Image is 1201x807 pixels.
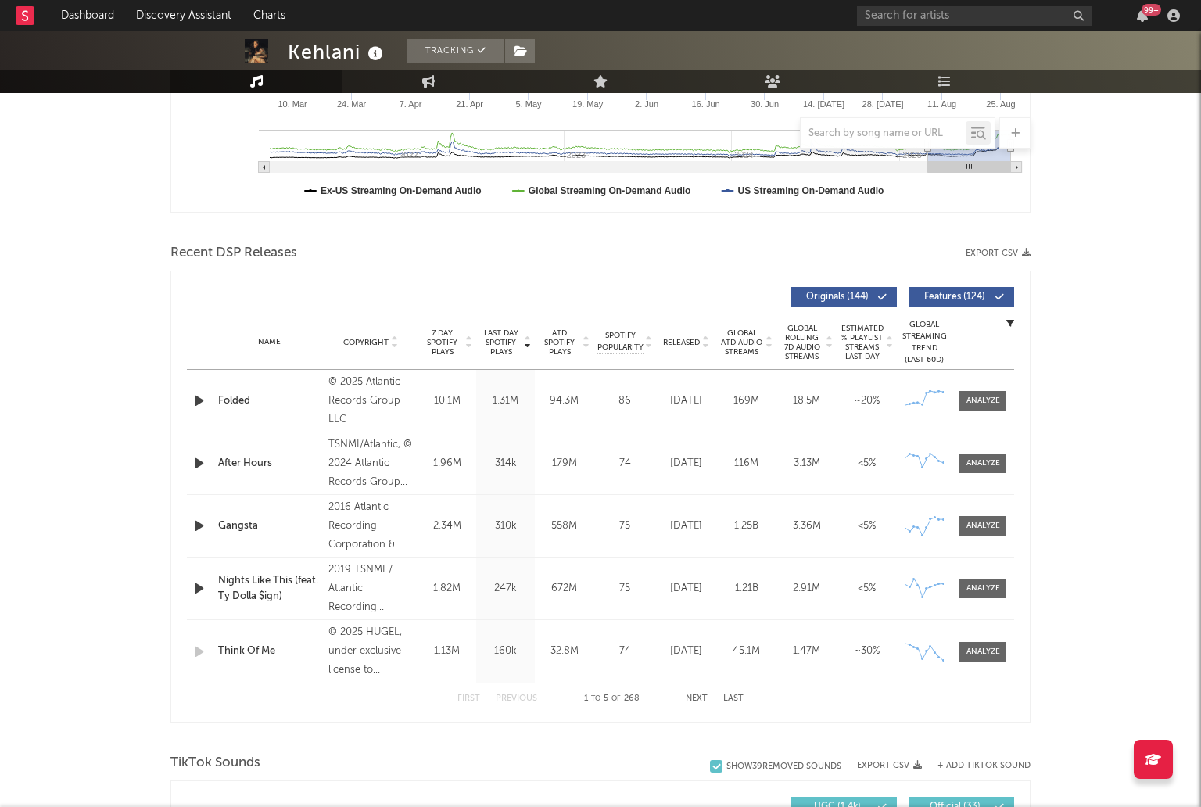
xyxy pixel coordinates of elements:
[726,762,841,772] div: Show 39 Removed Sounds
[496,694,537,703] button: Previous
[663,338,700,347] span: Released
[529,185,691,196] text: Global Streaming On-Demand Audio
[909,287,1014,307] button: Features(124)
[591,695,600,702] span: to
[400,99,422,109] text: 7. Apr
[720,393,773,409] div: 169M
[421,456,472,472] div: 1.96M
[278,99,307,109] text: 10. Mar
[660,644,712,659] div: [DATE]
[337,99,367,109] text: 24. Mar
[218,644,321,659] a: Think Of Me
[597,393,652,409] div: 86
[328,561,414,617] div: 2019 TSNMI / Atlantic Recording Corporation for the United States and WEA International for the w...
[801,292,873,302] span: Originals ( 144 )
[780,644,833,659] div: 1.47M
[737,185,884,196] text: US Streaming On-Demand Audio
[723,694,744,703] button: Last
[218,518,321,534] a: Gangsta
[328,436,414,492] div: TSNMI/Atlantic, © 2024 Atlantic Records Group LLC
[857,6,1092,26] input: Search for artists
[516,99,543,109] text: 5. May
[966,249,1031,258] button: Export CSV
[328,373,414,429] div: © 2025 Atlantic Records Group LLC
[660,581,712,597] div: [DATE]
[1137,9,1148,22] button: 99+
[937,762,1031,770] button: + Add TikTok Sound
[421,644,472,659] div: 1.13M
[421,518,472,534] div: 2.34M
[857,761,922,770] button: Export CSV
[321,185,482,196] text: Ex-US Streaming On-Demand Audio
[919,292,991,302] span: Features ( 124 )
[568,690,654,708] div: 1 5 268
[841,518,893,534] div: <5%
[803,99,844,109] text: 14. [DATE]
[218,336,321,348] div: Name
[660,456,712,472] div: [DATE]
[539,581,590,597] div: 672M
[456,99,483,109] text: 21. Apr
[841,456,893,472] div: <5%
[407,39,504,63] button: Tracking
[922,762,1031,770] button: + Add TikTok Sound
[597,330,644,353] span: Spotify Popularity
[539,518,590,534] div: 558M
[539,456,590,472] div: 179M
[480,581,531,597] div: 247k
[720,456,773,472] div: 116M
[780,581,833,597] div: 2.91M
[218,393,321,409] a: Folded
[780,456,833,472] div: 3.13M
[480,328,522,357] span: Last Day Spotify Plays
[170,244,297,263] span: Recent DSP Releases
[597,518,652,534] div: 75
[686,694,708,703] button: Next
[1142,4,1161,16] div: 99 +
[720,581,773,597] div: 1.21B
[328,623,414,680] div: © 2025 HUGEL, under exclusive license to Universal Music GmbH
[480,456,531,472] div: 314k
[218,456,321,472] a: After Hours
[170,754,260,773] span: TikTok Sounds
[862,99,904,109] text: 28. [DATE]
[780,518,833,534] div: 3.36M
[660,393,712,409] div: [DATE]
[635,99,658,109] text: 2. Jun
[841,644,893,659] div: ~ 30 %
[720,518,773,534] div: 1.25B
[597,456,652,472] div: 74
[720,644,773,659] div: 45.1M
[572,99,604,109] text: 19. May
[597,581,652,597] div: 75
[801,127,966,140] input: Search by song name or URL
[539,393,590,409] div: 94.3M
[751,99,779,109] text: 30. Jun
[986,99,1015,109] text: 25. Aug
[720,328,763,357] span: Global ATD Audio Streams
[901,319,948,366] div: Global Streaming Trend (Last 60D)
[421,393,472,409] div: 10.1M
[841,393,893,409] div: ~ 20 %
[288,39,387,65] div: Kehlani
[218,573,321,604] a: Nights Like This (feat. Ty Dolla $ign)
[328,498,414,554] div: 2016 Atlantic Recording Corporation & Warner Bros. Entertainment Inc. for [GEOGRAPHIC_DATA] and W...
[927,99,956,109] text: 11. Aug
[692,99,720,109] text: 16. Jun
[841,581,893,597] div: <5%
[480,518,531,534] div: 310k
[841,324,884,361] span: Estimated % Playlist Streams Last Day
[539,328,580,357] span: ATD Spotify Plays
[597,644,652,659] div: 74
[343,338,389,347] span: Copyright
[457,694,480,703] button: First
[421,581,472,597] div: 1.82M
[660,518,712,534] div: [DATE]
[780,324,823,361] span: Global Rolling 7D Audio Streams
[611,695,621,702] span: of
